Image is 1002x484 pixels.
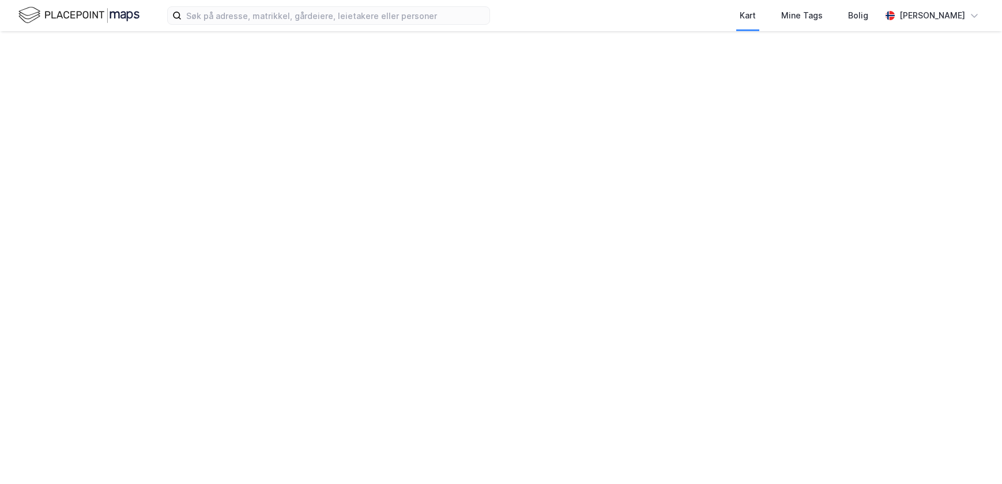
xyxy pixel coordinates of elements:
div: [PERSON_NAME] [899,9,965,22]
input: Søk på adresse, matrikkel, gårdeiere, leietakere eller personer [182,7,489,24]
img: logo.f888ab2527a4732fd821a326f86c7f29.svg [18,5,140,25]
div: Mine Tags [781,9,823,22]
div: Kart [740,9,756,22]
div: Bolig [848,9,868,22]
